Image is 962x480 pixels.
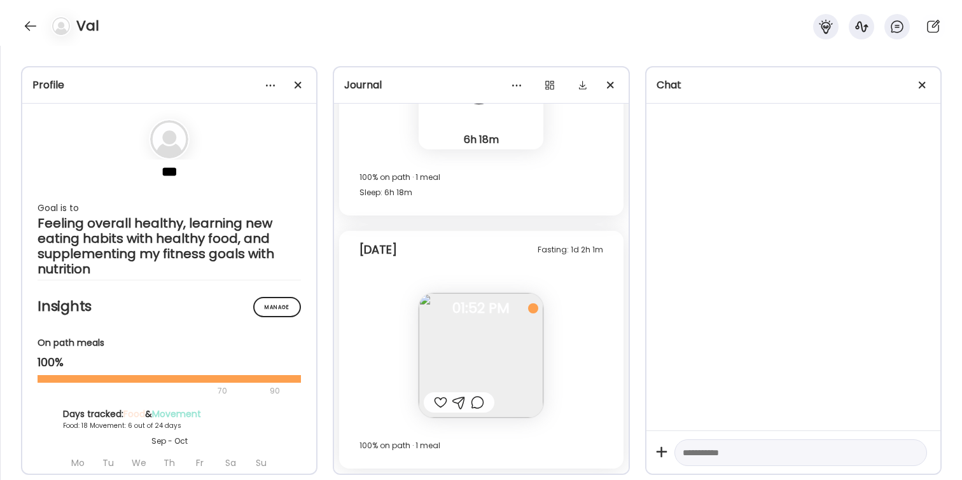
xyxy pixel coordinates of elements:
[216,452,244,474] div: Sa
[150,120,188,158] img: bg-avatar-default.svg
[657,78,930,93] div: Chat
[359,242,397,257] div: [DATE]
[38,297,301,316] h2: Insights
[344,78,618,93] div: Journal
[76,16,99,36] h4: Val
[32,78,306,93] div: Profile
[38,336,301,350] div: On path meals
[94,452,122,474] div: Tu
[38,200,301,216] div: Goal is to
[123,408,145,420] span: Food
[419,293,543,418] img: images%2FpdzErkYIq2RVV5q7Kvbq58pGrfp1%2FNh81DmhyTOnGACX69Wxr%2FAapZvI4si2zCFOgb4lrw_240
[359,170,603,200] div: 100% on path · 1 meal Sleep: 6h 18m
[38,216,301,277] div: Feeling overall healthy, learning new eating habits with healthy food, and supplementing my fitne...
[63,421,275,430] div: Food: 18 Movement: 6 out of 24 days
[253,297,301,317] div: Manage
[38,383,266,399] div: 70
[38,355,301,370] div: 100%
[64,452,92,474] div: Mo
[538,242,603,257] div: Fasting: 1d 2h 1m
[359,438,603,453] div: 100% on path · 1 meal
[52,17,70,35] img: bg-avatar-default.svg
[155,452,183,474] div: Th
[247,452,275,474] div: Su
[186,452,214,474] div: Fr
[63,408,275,421] div: Days tracked: &
[63,435,275,447] div: Sep - Oct
[424,133,538,146] div: 6h 18m
[125,452,153,474] div: We
[152,408,201,420] span: Movement
[268,383,281,399] div: 90
[419,303,543,314] span: 01:52 PM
